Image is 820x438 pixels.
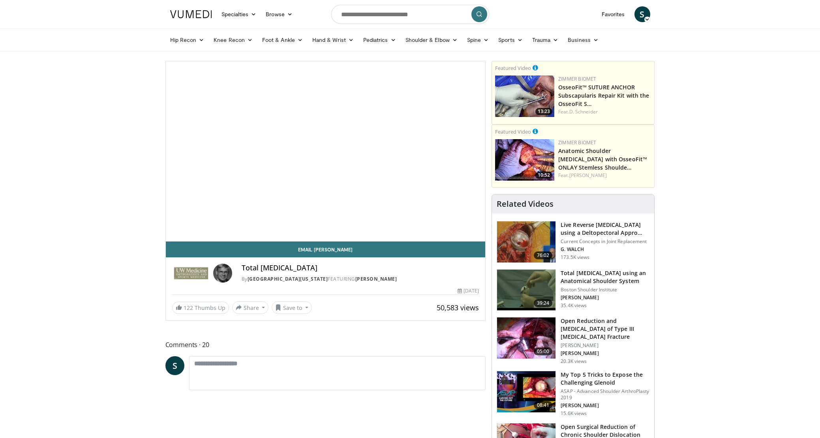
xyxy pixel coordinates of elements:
h4: Related Videos [497,199,554,209]
a: Trauma [527,32,563,48]
img: 684033_3.png.150x105_q85_crop-smart_upscale.jpg [497,221,555,262]
a: Zimmer Biomet [558,139,596,146]
a: Hip Recon [165,32,209,48]
div: Feat. [558,108,651,115]
p: 173.5K views [561,254,589,261]
div: By FEATURING [242,276,479,283]
video-js: Video Player [166,61,486,242]
span: 76:02 [534,251,553,259]
img: 68921608-6324-4888-87da-a4d0ad613160.150x105_q85_crop-smart_upscale.jpg [495,139,554,181]
a: Sports [494,32,527,48]
img: Avatar [213,264,232,283]
p: [PERSON_NAME] [561,350,649,357]
a: Hand & Wrist [308,32,358,48]
a: 39:24 Total [MEDICAL_DATA] using an Anatomical Shoulder System Boston Shoulder Institute [PERSON_... [497,269,649,311]
a: 05:00 Open Reduction and [MEDICAL_DATA] of Type III [MEDICAL_DATA] Fracture [PERSON_NAME] [PERSON... [497,317,649,364]
img: 38824_0000_3.png.150x105_q85_crop-smart_upscale.jpg [497,270,555,311]
a: S [634,6,650,22]
a: [PERSON_NAME] [569,172,607,179]
span: 39:24 [534,299,553,307]
a: Zimmer Biomet [558,76,596,82]
p: Current Concepts in Joint Replacement [561,238,649,245]
a: Business [563,32,603,48]
a: 13:23 [495,76,554,117]
p: ASAP - Advanced Shoulder ArthroPlasty 2019 [561,388,649,401]
button: Save to [272,301,312,314]
img: VuMedi Logo [170,10,212,18]
span: 122 [184,304,193,312]
a: 76:02 Live Reverse [MEDICAL_DATA] using a Deltopectoral Appro… Current Concepts in Joint Replacem... [497,221,649,263]
p: Boston Shoulder Institute [561,287,649,293]
span: 05:00 [534,347,553,355]
a: Browse [261,6,297,22]
img: University of Washington [172,264,210,283]
a: D. Schneider [569,108,598,115]
p: [PERSON_NAME] [561,295,649,301]
span: Comments 20 [165,340,486,350]
h3: Open Reduction and [MEDICAL_DATA] of Type III [MEDICAL_DATA] Fracture [561,317,649,341]
a: Spine [462,32,494,48]
a: Email [PERSON_NAME] [166,242,486,257]
a: Shoulder & Elbow [401,32,462,48]
p: 15.6K views [561,410,587,417]
div: [DATE] [458,287,479,295]
a: 08:41 My Top 5 Tricks to Expose the Challenging Glenoid ASAP - Advanced Shoulder ArthroPlasty 201... [497,371,649,417]
small: Featured Video [495,128,531,135]
span: 08:41 [534,401,553,409]
p: 20.3K views [561,358,587,364]
small: Featured Video [495,64,531,72]
p: [PERSON_NAME] [561,402,649,409]
a: Knee Recon [209,32,257,48]
img: 8a72b65a-0f28-431e-bcaf-e516ebdea2b0.150x105_q85_crop-smart_upscale.jpg [497,317,555,359]
p: G. WALCH [561,246,649,253]
div: Feat. [558,172,651,179]
a: [PERSON_NAME] [355,276,397,282]
h3: My Top 5 Tricks to Expose the Challenging Glenoid [561,371,649,387]
a: Specialties [217,6,261,22]
a: Pediatrics [358,32,401,48]
a: 10:52 [495,139,554,181]
span: 50,583 views [437,303,479,312]
a: OsseoFit™ SUTURE ANCHOR Subscapularis Repair Kit with the OsseoFit S… [558,83,649,108]
a: Foot & Ankle [257,32,308,48]
a: Anatomic Shoulder [MEDICAL_DATA] with OsseoFit™ ONLAY Stemless Shoulde… [558,147,647,171]
a: 122 Thumbs Up [172,302,229,314]
a: S [165,356,184,375]
span: 10:52 [535,172,552,179]
h4: Total [MEDICAL_DATA] [242,264,479,272]
button: Share [232,301,269,314]
img: b61a968a-1fa8-450f-8774-24c9f99181bb.150x105_q85_crop-smart_upscale.jpg [497,371,555,412]
h3: Live Reverse [MEDICAL_DATA] using a Deltopectoral Appro… [561,221,649,237]
span: 13:23 [535,108,552,115]
input: Search topics, interventions [331,5,489,24]
a: Favorites [597,6,630,22]
img: 40c8acad-cf15-4485-a741-123ec1ccb0c0.150x105_q85_crop-smart_upscale.jpg [495,76,554,117]
p: 35.4K views [561,302,587,309]
p: [PERSON_NAME] [561,342,649,349]
a: [GEOGRAPHIC_DATA][US_STATE] [248,276,328,282]
h3: Total [MEDICAL_DATA] using an Anatomical Shoulder System [561,269,649,285]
